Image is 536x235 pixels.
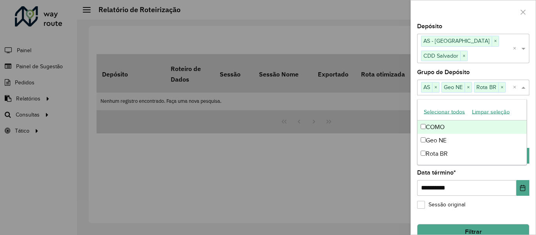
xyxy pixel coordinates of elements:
[465,83,472,92] span: ×
[426,137,447,144] font: Geo NE
[498,83,505,92] span: ×
[472,109,510,115] font: Limpar seleção
[426,124,445,130] font: COMO
[428,202,465,208] font: Sessão original
[492,36,499,46] span: ×
[469,106,513,118] button: Limpar seleção
[465,228,482,235] font: Filtrar
[417,23,442,29] font: Depósito
[513,83,520,92] span: Clear all
[442,82,465,92] span: Geo NE
[421,82,432,92] span: AS
[426,150,448,157] font: Rota BR
[420,106,469,118] button: Selecionar todos
[421,36,492,46] span: AS - [GEOGRAPHIC_DATA]
[513,44,520,53] span: Clear all
[424,109,465,115] font: Selecionar todos
[474,82,498,92] span: Rota BR
[417,69,470,75] font: Grupo de Depósito
[516,180,529,196] button: Escolha a data
[460,51,467,61] span: ×
[417,99,527,165] ng-dropdown-panel: Lista de opções
[432,83,439,92] span: ×
[417,169,454,176] font: Data término
[421,51,460,60] span: CDD Salvador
